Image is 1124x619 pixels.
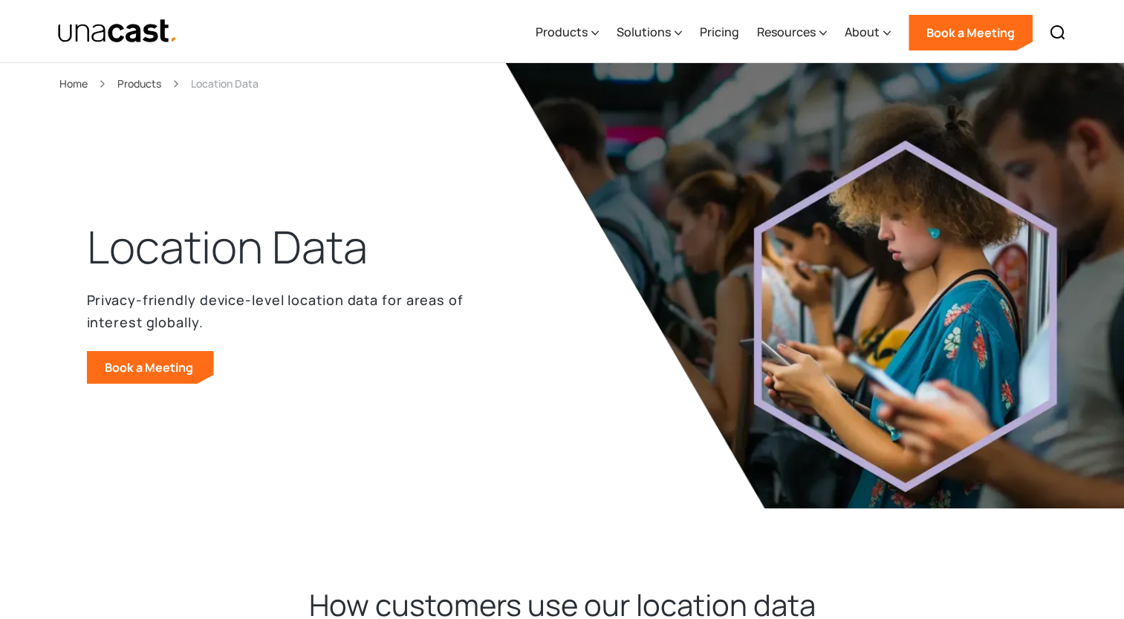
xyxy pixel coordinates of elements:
p: Privacy-friendly device-level location data for areas of interest globally. [87,289,473,333]
a: Book a Meeting [87,351,214,384]
div: Resources [757,2,827,63]
a: Home [59,75,88,92]
a: Products [117,75,161,92]
div: Solutions [617,2,682,63]
a: home [57,19,178,45]
div: About [845,2,891,63]
img: Unacast text logo [57,19,178,45]
div: Products [536,2,599,63]
h1: Location Data [87,217,368,277]
div: Resources [757,23,816,41]
img: Search icon [1049,24,1067,42]
a: Book a Meeting [909,15,1033,50]
div: Products [536,23,588,41]
div: Location Data [191,75,259,92]
div: About [845,23,880,41]
div: Solutions [617,23,671,41]
a: Pricing [700,2,739,63]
